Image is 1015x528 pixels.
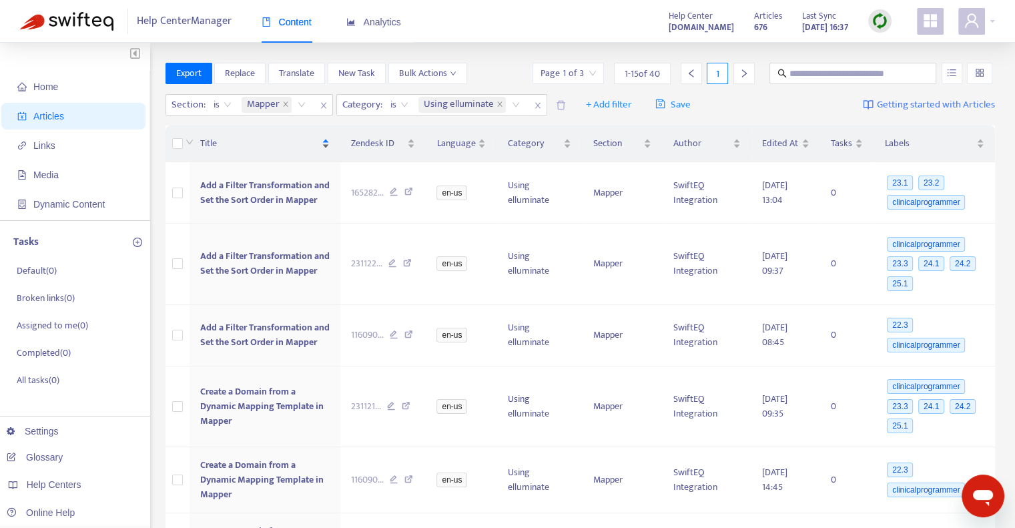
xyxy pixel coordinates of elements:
[17,141,27,150] span: link
[137,9,232,34] span: Help Center Manager
[820,162,874,224] td: 0
[17,170,27,180] span: file-image
[20,12,113,31] img: Swifteq
[922,13,938,29] span: appstore
[418,97,506,113] span: Using elluminate
[337,95,384,115] span: Category :
[887,399,913,414] span: 23.3
[556,100,566,110] span: delete
[200,457,324,502] span: Create a Domain from a Dynamic Mapping Template in Mapper
[662,162,751,224] td: SwiftEQ Integration
[887,483,965,497] span: clinicalprogrammer
[17,318,88,332] p: Assigned to me ( 0 )
[820,447,874,513] td: 0
[751,125,820,162] th: Edited At
[662,366,751,448] td: SwiftEQ Integration
[346,17,401,27] span: Analytics
[351,399,381,414] span: 231121 ...
[918,176,944,190] span: 23.2
[351,186,384,200] span: 165282 ...
[186,138,194,146] span: down
[918,256,944,271] span: 24.1
[820,224,874,305] td: 0
[662,447,751,513] td: SwiftEQ Integration
[214,95,232,115] span: is
[315,97,332,113] span: close
[872,13,888,29] img: sync.dc5367851b00ba804db3.png
[247,97,280,113] span: Mapper
[582,305,662,366] td: Mapper
[582,447,662,513] td: Mapper
[887,176,913,190] span: 23.1
[200,248,330,278] span: Add a Filter Transformation and Set the Sort Order in Mapper
[707,63,728,84] div: 1
[7,426,59,437] a: Settings
[17,264,57,278] p: Default ( 0 )
[950,256,976,271] span: 24.2
[762,465,787,495] span: [DATE] 14:45
[200,320,330,350] span: Add a Filter Transformation and Set the Sort Order in Mapper
[388,63,467,84] button: Bulk Actionsdown
[669,20,734,35] strong: [DOMAIN_NAME]
[496,366,582,448] td: Using elluminate
[662,125,751,162] th: Author
[950,399,976,414] span: 24.2
[863,99,874,110] img: image-link
[268,63,325,84] button: Translate
[962,475,1004,517] iframe: Button to launch messaging window
[33,111,64,121] span: Articles
[17,200,27,209] span: container
[17,291,75,305] p: Broken links ( 0 )
[918,399,944,414] span: 24.1
[133,238,142,247] span: plus-circle
[887,338,965,352] span: clinicalprogrammer
[777,69,787,78] span: search
[820,125,874,162] th: Tasks
[424,97,494,113] span: Using elluminate
[436,473,467,487] span: en-us
[351,473,384,487] span: 116090 ...
[754,9,782,23] span: Articles
[625,67,660,81] span: 1 - 15 of 40
[27,479,81,490] span: Help Centers
[436,136,475,151] span: Language
[802,9,836,23] span: Last Sync
[17,346,71,360] p: Completed ( 0 )
[262,17,312,27] span: Content
[200,178,330,208] span: Add a Filter Transformation and Set the Sort Order in Mapper
[225,66,255,81] span: Replace
[214,63,266,84] button: Replace
[887,276,913,291] span: 25.1
[655,97,691,113] span: Save
[426,125,496,162] th: Language
[200,136,319,151] span: Title
[877,97,995,113] span: Getting started with Articles
[33,140,55,151] span: Links
[176,66,202,81] span: Export
[165,63,212,84] button: Export
[262,17,271,27] span: book
[390,95,408,115] span: is
[687,69,696,78] span: left
[340,125,426,162] th: Zendesk ID
[820,305,874,366] td: 0
[328,63,386,84] button: New Task
[762,391,787,421] span: [DATE] 09:35
[754,20,767,35] strong: 676
[496,224,582,305] td: Using elluminate
[399,66,456,81] span: Bulk Actions
[496,447,582,513] td: Using elluminate
[887,195,965,210] span: clinicalprogrammer
[529,97,547,113] span: close
[593,136,641,151] span: Section
[338,66,375,81] span: New Task
[17,111,27,121] span: account-book
[576,94,642,115] button: + Add filter
[673,136,730,151] span: Author
[645,94,701,115] button: saveSave
[863,94,995,115] a: Getting started with Articles
[831,136,852,151] span: Tasks
[942,63,962,84] button: unordered-list
[7,507,75,518] a: Online Help
[655,99,665,109] span: save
